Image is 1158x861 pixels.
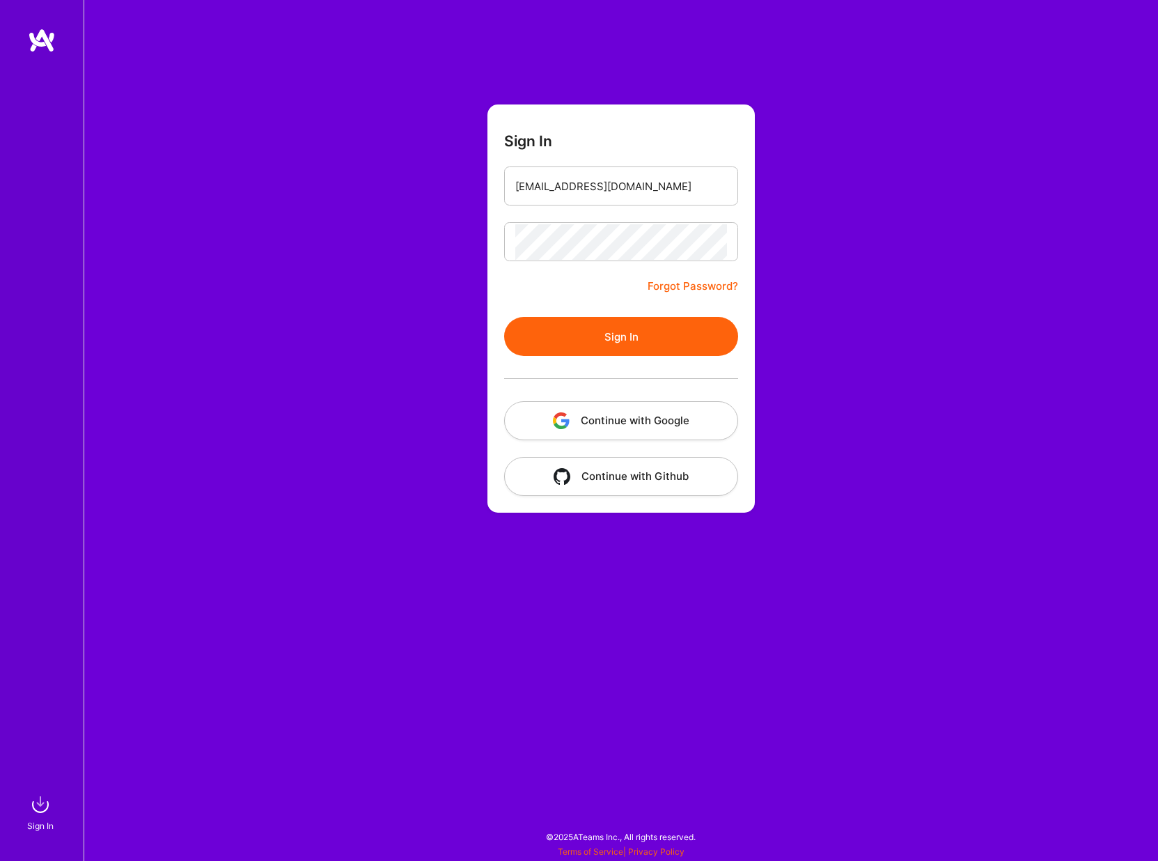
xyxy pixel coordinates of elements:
a: Terms of Service [558,846,623,857]
img: icon [554,468,570,485]
a: Privacy Policy [628,846,684,857]
img: icon [553,412,570,429]
div: © 2025 ATeams Inc., All rights reserved. [84,819,1158,854]
input: Email... [515,169,727,204]
button: Continue with Google [504,401,738,440]
img: sign in [26,791,54,819]
div: Sign In [27,819,54,833]
img: logo [28,28,56,53]
span: | [558,846,684,857]
button: Continue with Github [504,457,738,496]
button: Sign In [504,317,738,356]
h3: Sign In [504,132,552,150]
a: sign inSign In [29,791,54,833]
a: Forgot Password? [648,278,738,295]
